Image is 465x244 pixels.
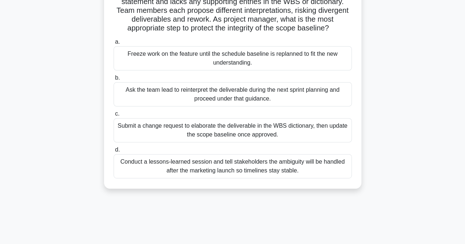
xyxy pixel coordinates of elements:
div: Ask the team lead to reinterpret the deliverable during the next sprint planning and proceed unde... [114,82,352,106]
div: Submit a change request to elaborate the deliverable in the WBS dictionary, then update the scope... [114,118,352,142]
div: Freeze work on the feature until the schedule baseline is replanned to fit the new understanding. [114,46,352,70]
span: b. [115,74,120,81]
span: d. [115,146,120,153]
span: a. [115,39,120,45]
div: Conduct a lessons-learned session and tell stakeholders the ambiguity will be handled after the m... [114,154,352,178]
span: c. [115,110,119,117]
